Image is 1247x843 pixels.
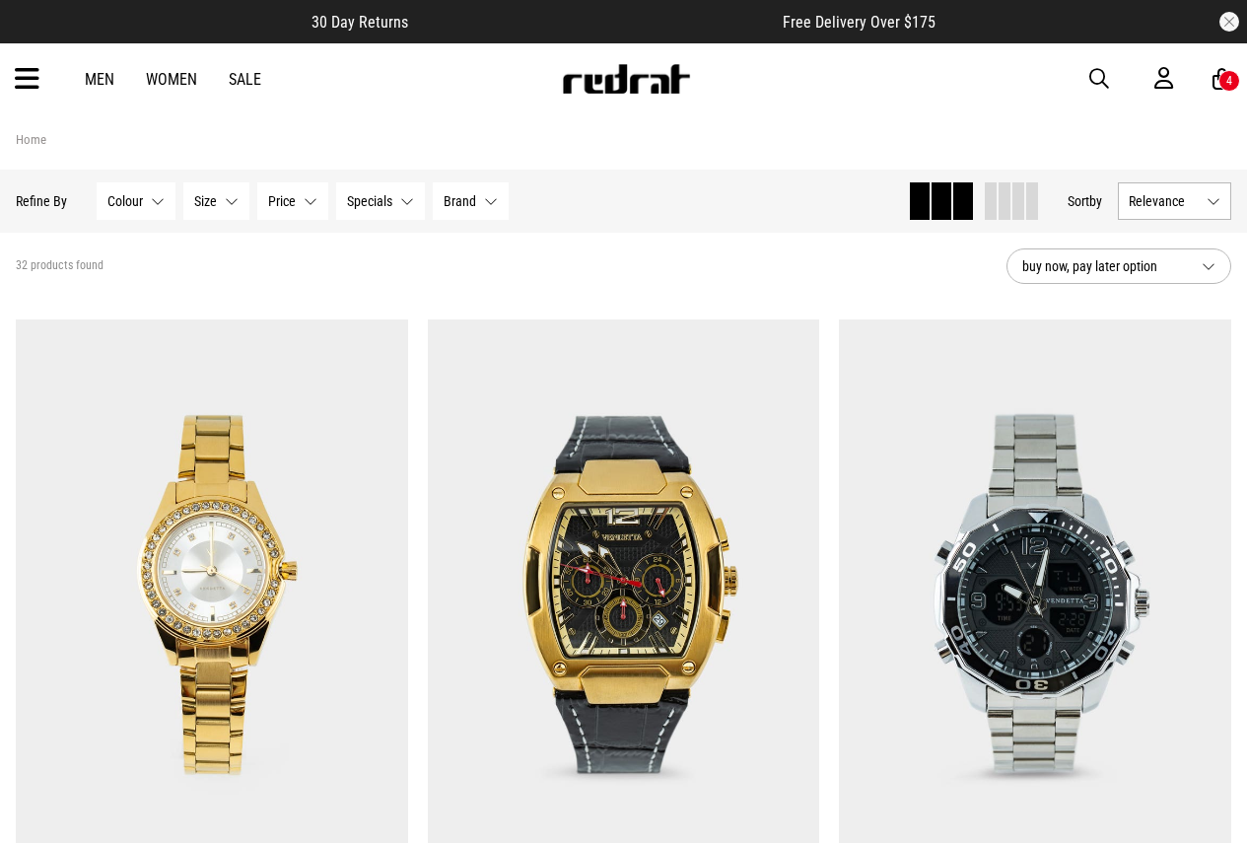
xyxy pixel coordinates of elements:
span: Colour [107,193,143,209]
iframe: Customer reviews powered by Trustpilot [448,12,743,32]
p: Refine By [16,193,67,209]
button: Price [257,182,328,220]
a: Men [85,70,114,89]
button: Size [183,182,249,220]
span: 30 Day Returns [312,13,408,32]
span: 32 products found [16,258,104,274]
a: 4 [1212,69,1231,90]
span: Size [194,193,217,209]
span: Brand [444,193,476,209]
span: Free Delivery Over $175 [783,13,935,32]
span: by [1089,193,1102,209]
span: Relevance [1129,193,1199,209]
span: Price [268,193,296,209]
a: Sale [229,70,261,89]
button: Sortby [1068,189,1102,213]
a: Home [16,132,46,147]
a: Women [146,70,197,89]
button: Relevance [1118,182,1231,220]
span: Specials [347,193,392,209]
button: buy now, pay later option [1006,248,1231,284]
img: Redrat logo [561,64,691,94]
div: 4 [1226,74,1232,88]
button: Specials [336,182,425,220]
button: Brand [433,182,509,220]
button: Colour [97,182,175,220]
span: buy now, pay later option [1022,254,1186,278]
